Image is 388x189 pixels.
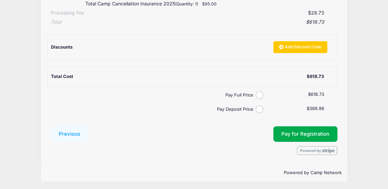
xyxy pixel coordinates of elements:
div: Total Cost [51,73,307,80]
label: $368.86 [307,105,324,112]
span: Pay for Registration [281,131,329,137]
label: Pay Full Price [53,92,255,99]
label: $618.73 [308,91,324,98]
label: Pay Deposit Price [53,106,255,113]
div: $28.73 [84,9,324,17]
div: Processing Fee [51,9,84,17]
div: Total Camp Cancellation Insurance 2025 [72,0,243,7]
a: Add Discount Code [273,41,327,53]
button: Pay for Registration [273,126,337,142]
small: (Quantity: 1) [175,1,198,6]
span: Discounts [51,44,73,50]
p: Powered by Camp Network [46,169,342,176]
div: $618.73 [307,73,324,80]
small: $95.00 [202,1,217,6]
div: Total [51,19,61,26]
div: $618.73 [61,19,324,26]
button: Previous [51,126,88,142]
